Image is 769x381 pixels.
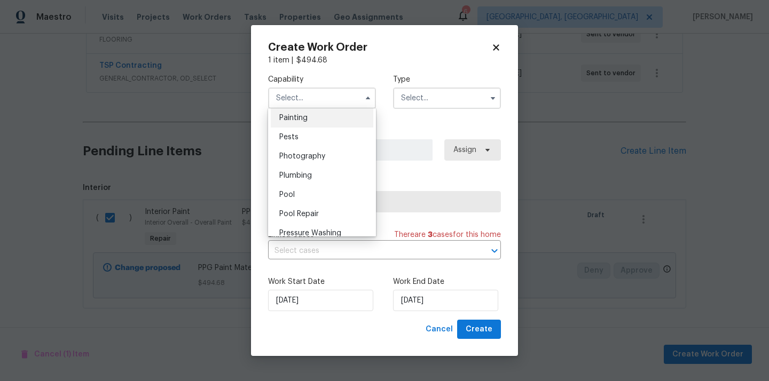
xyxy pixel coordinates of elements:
button: Create [457,320,501,339]
span: Assign [453,145,476,155]
span: $ 494.68 [296,57,327,64]
div: 1 item | [268,55,501,66]
span: Cancel [426,323,453,336]
input: Select... [268,88,376,109]
span: 3 [428,231,433,239]
label: Work End Date [393,276,501,287]
label: Work Start Date [268,276,376,287]
button: Hide options [362,92,374,105]
input: Select cases [268,243,471,259]
span: Painting [279,114,308,122]
button: Cancel [421,320,457,339]
span: Select trade partner [277,196,492,207]
span: Create [466,323,492,336]
button: Open [487,243,502,258]
span: Photography [279,153,325,160]
label: Work Order Manager [268,126,501,137]
label: Trade Partner [268,178,501,188]
button: Show options [486,92,499,105]
label: Type [393,74,501,85]
input: M/D/YYYY [393,290,498,311]
span: Pool [279,191,295,199]
span: Pressure Washing [279,229,341,237]
span: Pool Repair [279,210,319,218]
input: M/D/YYYY [268,290,373,311]
span: There are case s for this home [394,229,501,240]
label: Capability [268,74,376,85]
span: Pests [279,133,299,141]
input: Select... [393,88,501,109]
h2: Create Work Order [268,42,491,53]
span: Plumbing [279,172,312,179]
